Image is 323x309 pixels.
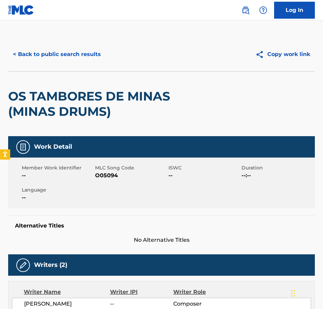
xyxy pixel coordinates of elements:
[24,288,110,296] div: Writer Name
[22,164,93,171] span: Member Work Identifier
[255,50,267,59] img: Copy work link
[22,194,93,202] span: --
[24,300,110,308] span: [PERSON_NAME]
[251,46,315,63] button: Copy work link
[8,46,106,63] button: < Back to public search results
[34,261,67,269] h5: Writers (2)
[241,171,313,180] span: --:--
[241,164,313,171] span: Duration
[110,288,173,296] div: Writer IPI
[19,143,27,151] img: Work Detail
[8,236,315,244] span: No Alternative Titles
[8,89,192,119] h2: OS TAMBORES DE MINAS (MINAS DRUMS)
[168,164,240,171] span: ISWC
[259,6,267,14] img: help
[110,300,173,308] span: --
[168,171,240,180] span: --
[173,288,231,296] div: Writer Role
[173,300,231,308] span: Composer
[19,261,27,269] img: Writers
[95,171,167,180] span: O05094
[274,2,315,19] a: Log In
[22,171,93,180] span: --
[34,143,72,151] h5: Work Detail
[291,283,295,304] div: Drag
[22,186,93,194] span: Language
[289,276,323,309] iframe: Chat Widget
[8,5,34,15] img: MLC Logo
[95,164,167,171] span: MLC Song Code
[256,3,270,17] div: Help
[239,3,252,17] a: Public Search
[241,6,250,14] img: search
[15,222,308,229] h5: Alternative Titles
